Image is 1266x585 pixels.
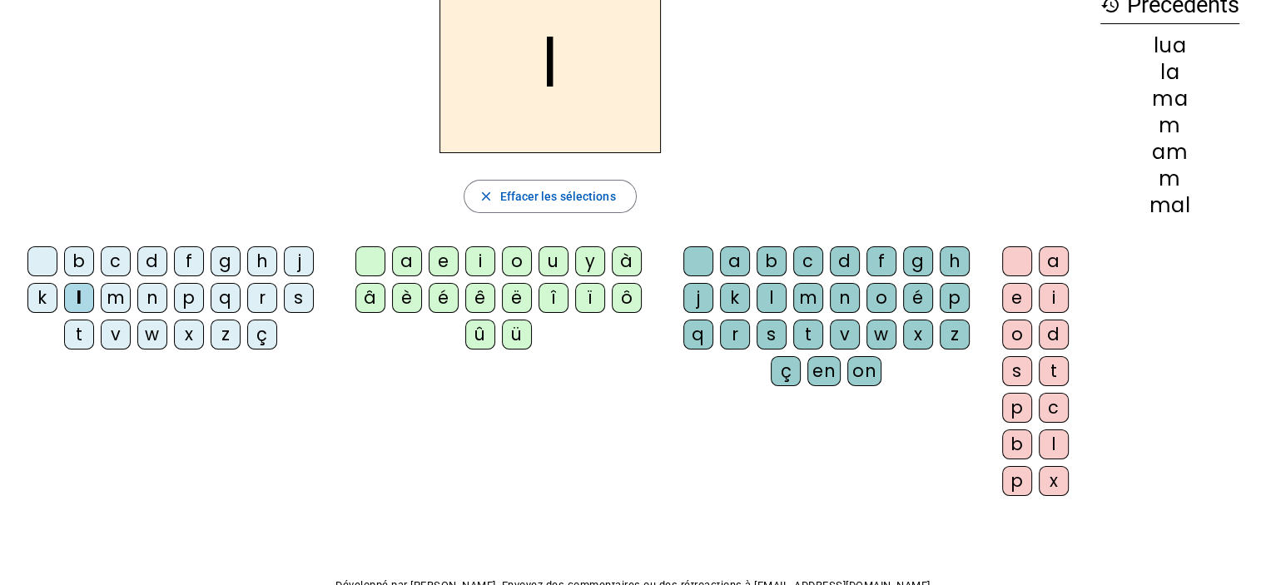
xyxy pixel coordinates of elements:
button: Effacer les sélections [464,180,636,213]
div: o [866,283,896,313]
div: ü [502,320,532,350]
div: c [101,246,131,276]
div: c [793,246,823,276]
div: s [757,320,787,350]
div: n [137,283,167,313]
mat-icon: close [478,189,493,204]
div: w [137,320,167,350]
div: m [793,283,823,313]
div: s [1002,356,1032,386]
div: î [539,283,568,313]
div: l [64,283,94,313]
div: p [1002,393,1032,423]
div: t [1039,356,1069,386]
div: ç [247,320,277,350]
div: la [1100,62,1239,82]
div: g [211,246,241,276]
div: è [392,283,422,313]
div: p [1002,466,1032,496]
div: p [174,283,204,313]
div: m [101,283,131,313]
div: v [830,320,860,350]
span: Effacer les sélections [499,186,615,206]
div: n [830,283,860,313]
div: é [903,283,933,313]
div: j [284,246,314,276]
div: s [284,283,314,313]
div: g [903,246,933,276]
div: b [1002,429,1032,459]
div: r [247,283,277,313]
div: à [612,246,642,276]
div: d [1039,320,1069,350]
div: p [940,283,970,313]
div: c [1039,393,1069,423]
div: u [539,246,568,276]
div: am [1100,142,1239,162]
div: ô [612,283,642,313]
div: v [101,320,131,350]
div: w [866,320,896,350]
div: e [429,246,459,276]
div: ë [502,283,532,313]
div: i [1039,283,1069,313]
div: z [940,320,970,350]
div: x [1039,466,1069,496]
div: â [355,283,385,313]
div: d [830,246,860,276]
div: r [720,320,750,350]
div: a [720,246,750,276]
div: e [1002,283,1032,313]
div: z [211,320,241,350]
div: é [429,283,459,313]
div: k [720,283,750,313]
div: y [575,246,605,276]
div: lua [1100,36,1239,56]
div: t [64,320,94,350]
div: ç [771,356,801,386]
div: ï [575,283,605,313]
div: f [866,246,896,276]
div: o [1002,320,1032,350]
div: h [247,246,277,276]
div: b [757,246,787,276]
div: mal [1100,196,1239,216]
div: k [27,283,57,313]
div: a [1039,246,1069,276]
div: o [502,246,532,276]
div: x [903,320,933,350]
div: en [807,356,841,386]
div: l [1039,429,1069,459]
div: on [847,356,881,386]
div: m [1100,116,1239,136]
div: x [174,320,204,350]
div: f [174,246,204,276]
div: a [392,246,422,276]
div: û [465,320,495,350]
div: m [1100,169,1239,189]
div: i [465,246,495,276]
div: l [757,283,787,313]
div: b [64,246,94,276]
div: d [137,246,167,276]
div: q [683,320,713,350]
div: j [683,283,713,313]
div: ma [1100,89,1239,109]
div: q [211,283,241,313]
div: ê [465,283,495,313]
div: t [793,320,823,350]
div: h [940,246,970,276]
